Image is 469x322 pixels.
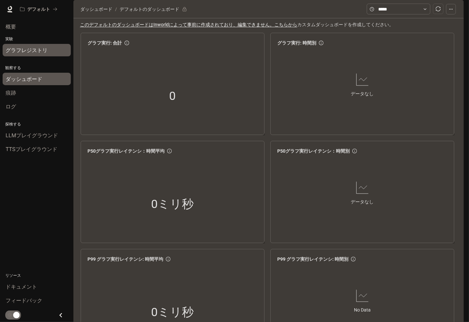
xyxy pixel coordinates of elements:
[88,148,165,154] font: P50グラフ実行レイテンシ：時間平均
[115,7,117,12] font: /
[351,91,374,96] font: データなし
[151,197,194,211] font: 0ミリ秒
[297,22,389,27] font: カスタムダッシュボードを作成してください
[17,3,60,16] button: すべてのワークスペース
[436,6,441,11] span: 同期
[88,256,163,262] font: P99 グラフ実行レイテンシ: 時間平均
[352,149,357,153] span: 情報サークル
[80,6,112,12] font: ダッシュボード
[277,40,316,46] font: グラフ実行: 時間別
[389,22,394,27] font: 。
[88,40,122,46] font: グラフ実行: 合計
[351,257,356,261] span: 情報サークル
[151,305,194,319] font: 0ミリ秒
[351,199,374,204] font: データなし
[120,7,180,12] font: デフォルトのダッシュボード
[79,5,114,13] button: ダッシュボード
[169,89,176,103] font: 0
[319,41,323,45] span: 情報サークル
[167,149,172,153] span: 情報サークル
[80,22,297,27] a: このデフォルトのダッシュボードはInworldによって事前に作成されており、編集できません。こちらから
[277,256,348,262] font: P99 グラフ実行レイテンシ: 時間別
[125,41,129,45] span: 情報サークル
[27,6,50,12] font: デフォルト
[277,148,350,154] font: P50グラフ実行レイテンシ：時間別
[354,306,371,313] article: No Data
[166,257,170,261] span: 情報サークル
